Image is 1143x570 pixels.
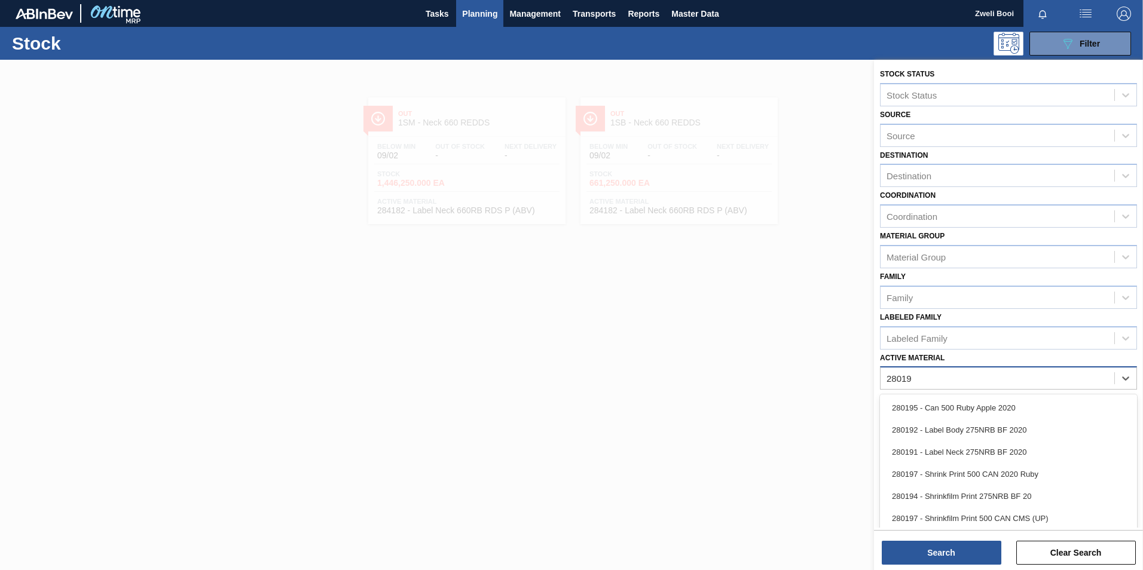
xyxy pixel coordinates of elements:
span: Master Data [671,7,719,21]
div: Destination [887,171,931,181]
div: Labeled Family [887,333,948,343]
h1: Stock [12,36,191,50]
div: Coordination [887,212,937,222]
span: Transports [573,7,616,21]
button: Filter [1029,32,1131,56]
span: Filter [1080,39,1100,48]
button: Notifications [1023,5,1062,22]
div: 280197 - Shrinkfilm Print 500 CAN CMS (UP) [880,507,1137,529]
div: Source [887,130,915,140]
label: Material Group [880,232,945,240]
span: Reports [628,7,659,21]
div: 280191 - Label Neck 275NRB BF 2020 [880,441,1137,463]
img: userActions [1078,7,1093,21]
div: 280195 - Can 500 Ruby Apple 2020 [880,397,1137,419]
img: Logout [1117,7,1131,21]
div: 280192 - Label Body 275NRB BF 2020 [880,419,1137,441]
div: Family [887,292,913,302]
div: Stock Status [887,90,937,100]
div: 280197 - Shrink Print 500 CAN 2020 Ruby [880,463,1137,485]
label: Family [880,272,906,281]
img: TNhmsLtSVTkK8tSr43FrP2fwEKptu5GPRR3wAAAABJRU5ErkJggg== [16,8,73,19]
div: 280194 - Shrinkfilm Print 275NRB BF 20 [880,485,1137,507]
label: Stock Status [880,70,934,78]
label: Source [880,111,910,119]
div: Programming: no user selected [994,32,1023,56]
label: Destination [880,151,928,160]
label: Labeled Family [880,313,942,321]
label: Active Material [880,354,945,362]
span: Management [509,7,561,21]
span: Tasks [424,7,450,21]
label: Coordination [880,191,936,200]
div: Material Group [887,252,946,262]
span: Planning [462,7,497,21]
